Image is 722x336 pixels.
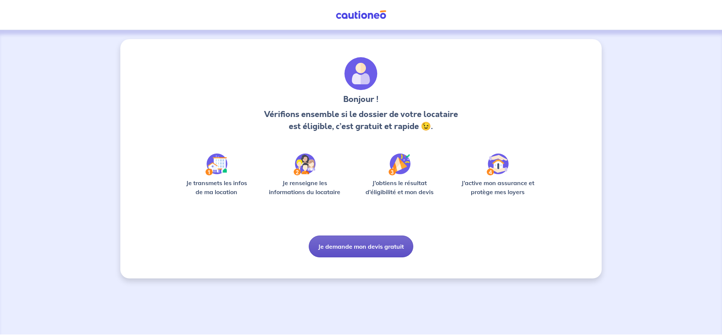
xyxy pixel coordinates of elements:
[344,57,378,90] img: archivate
[333,10,389,20] img: Cautioneo
[309,236,413,257] button: Je demande mon devis gratuit
[205,154,228,175] img: /static/90a569abe86eec82015bcaae536bd8e6/Step-1.svg
[262,93,460,105] h3: Bonjour !
[264,178,345,196] p: Je renseigne les informations du locataire
[454,178,541,196] p: J’active mon assurance et protège mes loyers
[388,154,411,175] img: /static/f3e743aab9439237c3e2196e4328bba9/Step-3.svg
[357,178,442,196] p: J’obtiens le résultat d’éligibilité et mon devis
[180,178,252,196] p: Je transmets les infos de ma location
[487,154,509,175] img: /static/bfff1cf634d835d9112899e6a3df1a5d/Step-4.svg
[294,154,315,175] img: /static/c0a346edaed446bb123850d2d04ad552/Step-2.svg
[262,108,460,132] p: Vérifions ensemble si le dossier de votre locataire est éligible, c’est gratuit et rapide 😉.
